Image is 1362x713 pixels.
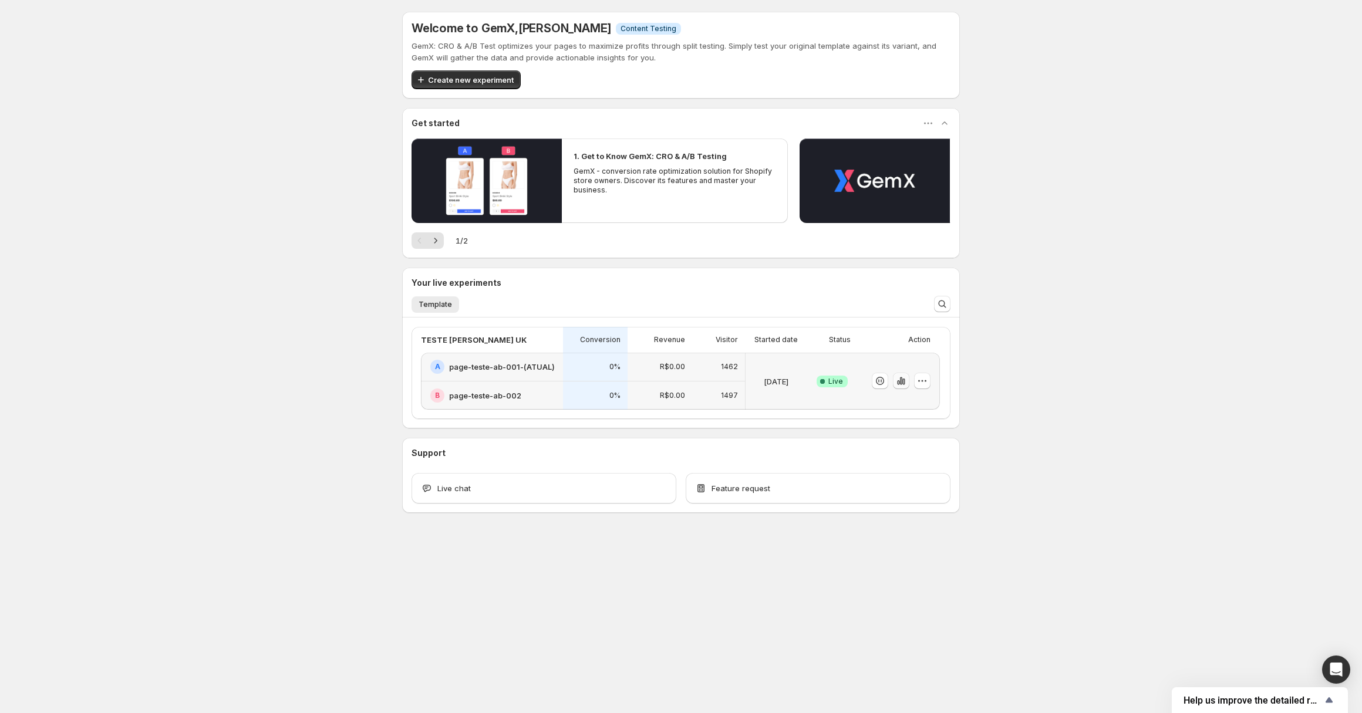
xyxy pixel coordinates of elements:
button: Search and filter results [934,296,950,312]
span: Help us improve the detailed report for A/B campaigns [1184,695,1322,706]
p: TESTE [PERSON_NAME] UK [421,334,527,346]
p: GemX - conversion rate optimization solution for Shopify store owners. Discover its features and ... [574,167,776,195]
h3: Get started [412,117,460,129]
p: R$0.00 [660,362,685,371]
p: GemX: CRO & A/B Test optimizes your pages to maximize profits through split testing. Simply test ... [412,40,950,63]
h2: page-teste-ab-002 [449,390,521,401]
nav: Pagination [412,232,444,249]
h2: page-teste-ab-001-(ATUAL) [449,361,555,373]
span: Feature request [712,482,770,494]
p: 1497 [721,391,738,400]
h3: Support [412,447,446,459]
p: Action [908,335,931,344]
p: Conversion [580,335,621,344]
p: R$0.00 [660,391,685,400]
p: 1462 [721,362,738,371]
span: Template [419,300,452,309]
button: Create new experiment [412,70,521,89]
span: 1 / 2 [456,235,468,246]
p: Status [829,335,851,344]
p: Visitor [716,335,738,344]
span: Live chat [437,482,471,494]
p: 0% [609,391,621,400]
button: Show survey - Help us improve the detailed report for A/B campaigns [1184,693,1336,707]
button: Next [427,232,444,249]
h5: Welcome to GemX [412,21,611,35]
p: Revenue [654,335,685,344]
h2: 1. Get to Know GemX: CRO & A/B Testing [574,150,727,162]
p: [DATE] [764,376,788,387]
button: Play video [800,138,950,223]
h3: Your live experiments [412,277,501,289]
button: Play video [412,138,562,223]
span: , [PERSON_NAME] [515,21,611,35]
p: Started date [754,335,798,344]
h2: B [435,391,440,400]
span: Live [828,377,843,386]
div: Open Intercom Messenger [1322,655,1350,684]
p: 0% [609,362,621,371]
h2: A [435,362,440,371]
span: Content Testing [621,24,676,33]
span: Create new experiment [428,74,514,86]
